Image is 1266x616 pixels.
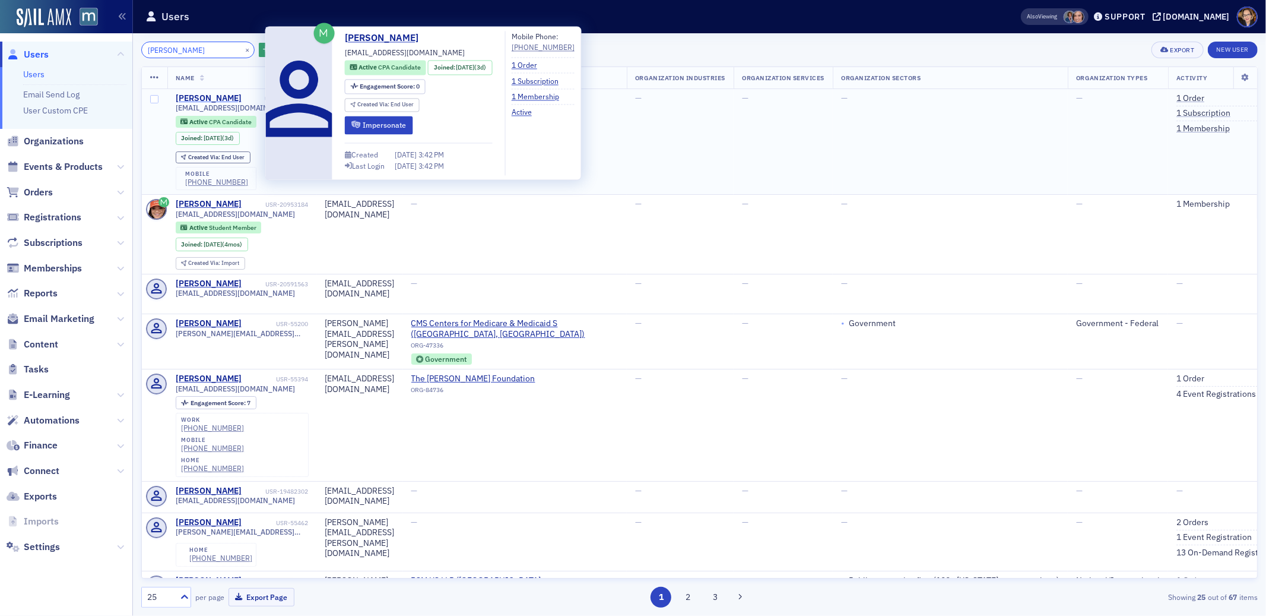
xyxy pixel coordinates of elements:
span: Memberships [24,262,82,275]
span: Joined : [181,134,204,142]
span: — [841,373,848,384]
button: 3 [705,587,725,608]
a: Email Marketing [7,312,94,326]
a: Active CPA Candidate [350,63,420,72]
a: Users [7,48,49,61]
div: [PERSON_NAME] [176,318,242,329]
span: — [635,485,642,496]
span: The Annie E. Casey Foundation [411,374,535,384]
div: Public accounting firm (100+ [US_STATE] team members) [849,576,1059,586]
a: [PERSON_NAME] [176,576,242,586]
button: 2 [678,587,699,608]
a: E-Learning [7,388,70,402]
label: per page [195,592,224,602]
span: — [742,93,748,103]
a: Automations [7,414,80,427]
div: USR-55394 [243,375,309,383]
div: Import [188,260,239,267]
span: Engagement Score : [191,399,247,407]
div: Engagement Score: 7 [176,396,256,409]
div: Engagement Score: 0 [345,79,426,94]
a: Active CPA Candidate [180,118,251,125]
div: [PHONE_NUMBER] [185,178,248,187]
a: 1 Membership [1176,124,1230,134]
div: 25 [147,591,173,604]
a: Exports [7,490,57,503]
span: — [635,318,642,328]
a: 1 Event Registration [1176,532,1252,543]
div: [PHONE_NUMBER] [512,42,575,53]
div: 7 [191,400,250,406]
a: Active Student Member [180,224,256,232]
span: — [1076,373,1083,384]
span: Orders [24,186,53,199]
div: End User [188,154,245,161]
a: [PERSON_NAME] [176,517,242,528]
span: Settings [24,541,60,554]
div: Created Via: End User [176,151,250,164]
span: — [635,575,642,586]
span: Users [24,48,49,61]
div: home [189,546,252,554]
span: — [411,485,418,496]
div: ORG-47336 [411,342,619,353]
span: CPA Candidate [209,118,252,126]
div: [DOMAIN_NAME] [1163,11,1230,22]
span: • [841,318,845,329]
span: Organization Types [1076,74,1147,82]
span: Created Via : [357,100,391,108]
a: [PERSON_NAME] [176,279,242,289]
span: [EMAIL_ADDRESS][DOMAIN_NAME] [176,210,296,219]
span: [EMAIL_ADDRESS][DOMAIN_NAME] [176,289,296,298]
div: Created [351,152,378,159]
a: [PERSON_NAME] [176,93,242,104]
div: (3d) [204,134,234,142]
span: — [411,198,418,209]
a: Active [512,107,541,118]
a: 1 Subscription [512,75,567,86]
span: RSM US LLP (Baltimore, MD) [411,576,619,596]
div: USR-55200 [243,320,309,328]
span: — [1076,198,1083,209]
a: New User [1208,42,1258,58]
div: USR-20953184 [243,201,309,209]
div: Mobile Phone: [512,31,575,53]
span: Automations [24,414,80,427]
div: [EMAIL_ADDRESS][DOMAIN_NAME] [325,199,395,220]
a: CMS Centers for Medicare & Medicaid S ([GEOGRAPHIC_DATA], [GEOGRAPHIC_DATA]) [411,318,619,339]
span: Active [358,64,378,72]
div: [PERSON_NAME] [176,486,242,497]
div: Last Login [352,163,385,169]
div: (4mos) [204,241,242,248]
span: — [841,485,848,496]
img: SailAMX [80,8,98,26]
span: — [1076,517,1083,527]
span: Engagement Score : [360,82,416,90]
span: [DATE] [395,150,418,160]
span: [DATE] [456,63,475,71]
a: 1 Order [512,60,546,71]
div: USR-21317140 [243,95,309,103]
div: mobile [181,437,244,444]
a: 1 Membership [512,91,568,102]
span: Exports [24,490,57,503]
a: Imports [7,515,59,528]
button: Impersonate [345,116,413,134]
span: — [411,278,418,289]
span: — [1076,93,1083,103]
a: [PERSON_NAME] [345,31,427,45]
a: 4 Event Registrations [1176,389,1256,400]
div: USR-19482302 [243,488,309,495]
span: — [635,517,642,527]
div: Active: Active: Student Member [176,222,262,233]
a: [PHONE_NUMBER] [181,444,244,453]
span: — [635,198,642,209]
span: Organizations [24,135,84,148]
div: Government [425,356,467,362]
a: [PHONE_NUMBER] [189,554,252,563]
button: × [242,44,253,55]
span: — [742,485,748,496]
